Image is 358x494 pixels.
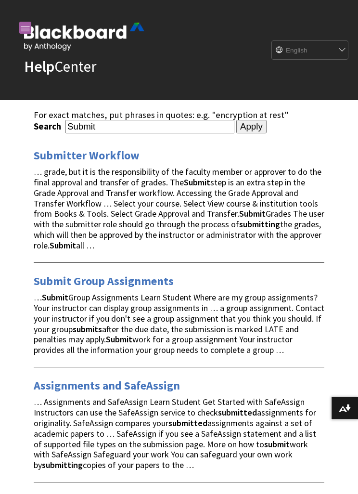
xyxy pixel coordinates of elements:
[239,219,280,230] strong: submitting
[106,334,132,345] strong: Submit
[73,324,102,335] strong: submits
[218,407,257,418] strong: submitted
[34,292,324,355] span: … Group Assignments Learn Student Where are my group assignments? Your instructor can display gro...
[184,177,210,188] strong: Submit
[168,417,207,429] strong: submitted
[34,110,324,120] div: For exact matches, put phrases in quotes: e.g. "encryption at rest"
[34,396,316,470] span: … Assignments and SafeAssign Learn Student Get Started with SafeAssign Instructors can use the Sa...
[34,148,140,163] a: Submitter Workflow
[24,57,54,76] strong: Help
[24,57,96,76] a: HelpCenter
[42,292,68,303] strong: Submit
[239,208,266,219] strong: Submit
[264,439,290,450] strong: submit
[34,121,64,132] label: Search
[272,41,339,60] select: Site Language Selector
[24,23,144,51] img: Blackboard by Anthology
[42,459,83,470] strong: submitting
[236,120,267,133] input: Apply
[34,273,174,289] a: Submit Group Assignments
[34,166,324,250] span: … grade, but it is the responsibility of the faculty member or approver to do the final approval ...
[50,240,76,251] strong: Submit
[34,378,180,393] a: Assignments and SafeAssign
